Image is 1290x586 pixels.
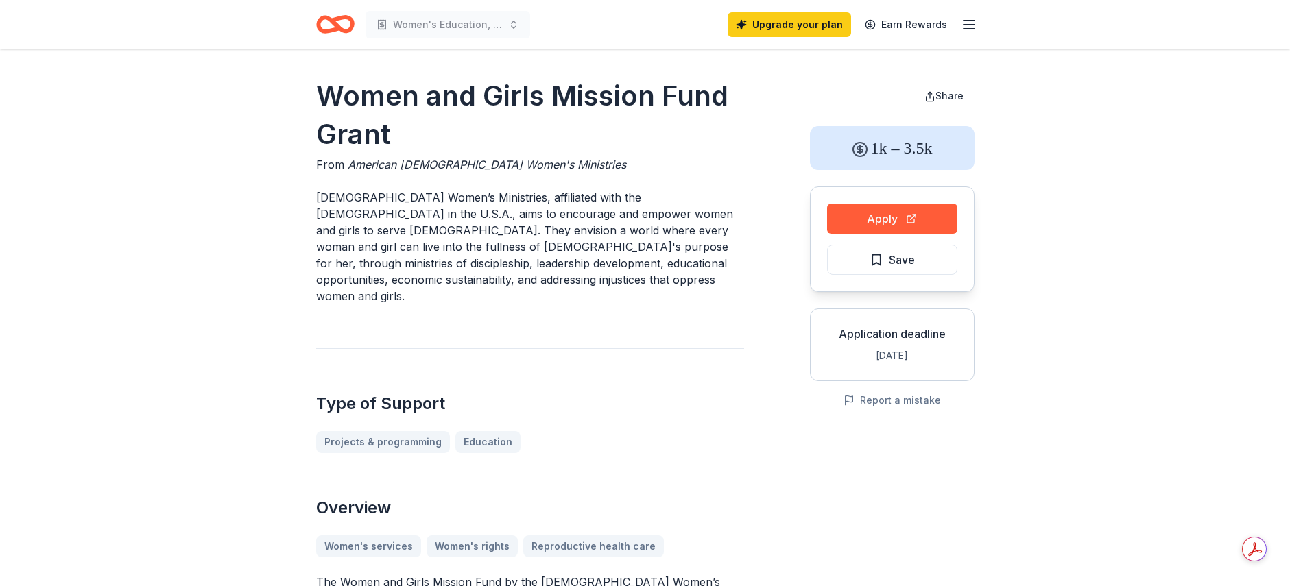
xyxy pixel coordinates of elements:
[827,204,957,234] button: Apply
[316,8,355,40] a: Home
[316,189,744,304] p: [DEMOGRAPHIC_DATA] Women’s Ministries, affiliated with the [DEMOGRAPHIC_DATA] in the U.S.A., aims...
[348,158,626,171] span: American [DEMOGRAPHIC_DATA] Women's Ministries
[844,392,941,408] button: Report a mistake
[913,82,975,110] button: Share
[889,251,915,269] span: Save
[857,12,955,37] a: Earn Rewards
[316,393,744,415] h2: Type of Support
[366,11,530,38] button: Women's Education, Employment and Economic Mobility Program
[822,326,963,342] div: Application deadline
[316,497,744,519] h2: Overview
[827,245,957,275] button: Save
[822,347,963,364] div: [DATE]
[455,431,521,453] a: Education
[393,16,503,33] span: Women's Education, Employment and Economic Mobility Program
[316,77,744,154] h1: Women and Girls Mission Fund Grant
[935,90,964,101] span: Share
[728,12,851,37] a: Upgrade your plan
[316,156,744,173] div: From
[316,431,450,453] a: Projects & programming
[810,126,975,170] div: 1k – 3.5k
